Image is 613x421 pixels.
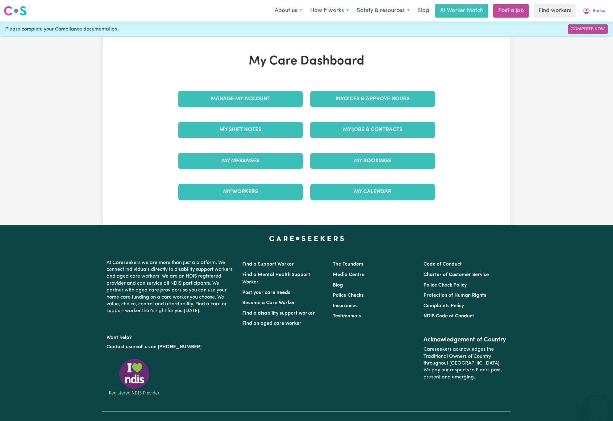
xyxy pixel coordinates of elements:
[106,332,235,341] p: Want help?
[106,358,162,396] img: Registered NDIS provider
[4,5,27,16] img: Careseekers logo
[242,290,290,295] a: Post your care needs
[423,283,467,288] a: Police Check Policy
[306,4,353,17] button: How it works
[5,26,119,33] span: Please complete your Compliance documentation.
[423,303,464,308] a: Complaints Policy
[333,314,361,319] a: Testimonials
[242,300,295,305] a: Become a Care Worker
[178,91,303,107] a: Manage My Account
[423,336,507,344] h2: Acknowledgement of Country
[423,262,462,267] a: Code of Conduct
[593,8,605,14] span: Berice
[333,303,357,308] a: Insurances
[310,91,435,107] a: Invoices & Approve Hours
[333,293,364,298] a: Police Checks
[333,272,365,277] a: Media Centre
[242,272,310,285] a: Find a Mental Health Support Worker
[106,341,235,353] p: or
[310,122,435,138] a: My Jobs & Contracts
[310,184,435,200] a: My Calendar
[353,4,414,17] button: Safety & resources
[242,311,315,316] a: Find a disability support worker
[493,4,529,18] a: Post a job
[4,4,27,18] a: Careseekers logo
[242,321,302,326] a: Find an aged care worker
[106,345,131,349] a: Contact us
[269,236,344,241] a: Careseekers home page
[435,4,488,18] a: AI Worker Match
[414,4,433,18] a: Blog
[534,4,576,18] a: Find workers
[333,262,363,267] a: The Founders
[310,153,435,169] a: My Bookings
[178,184,303,200] a: My Workers
[271,4,306,17] button: About us
[423,293,486,298] a: Protection of Human Rights
[423,272,489,277] a: Charter of Customer Service
[588,396,608,416] iframe: Button to launch messaging window
[423,314,474,319] a: NDIS Code of Conduct
[423,344,507,383] p: Careseekers acknowledges the Traditional Owners of Country throughout [GEOGRAPHIC_DATA]. We pay o...
[106,257,235,317] p: At Careseekers we are more than just a platform. We connect individuals directly to disability su...
[579,4,609,17] button: My Account
[333,283,343,288] a: Blog
[242,262,294,267] a: Find a Support Worker
[174,54,439,69] h1: My Care Dashboard
[178,122,303,138] a: My Shift Notes
[568,24,608,34] a: Complete Now
[136,345,202,349] a: call us on [PHONE_NUMBER]
[178,153,303,169] a: My Messages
